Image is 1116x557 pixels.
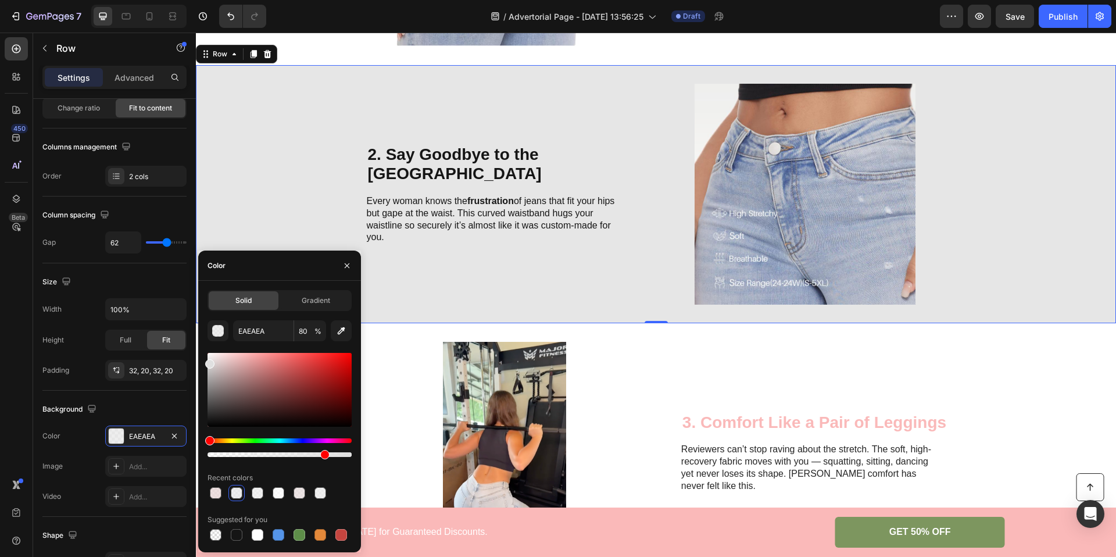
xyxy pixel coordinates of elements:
span: Full [120,335,131,345]
div: Suggested for you [208,515,267,525]
div: Padding [42,365,69,376]
div: Size [42,274,73,290]
p: GET 50% OFF [693,494,755,506]
span: Gradient [302,295,330,306]
span: Advertorial Page - [DATE] 13:56:25 [509,10,643,23]
div: Add... [129,492,184,502]
a: GET 50% OFF [639,484,809,515]
div: Recent colors [208,473,253,483]
div: Image [42,461,63,472]
button: Save [996,5,1034,28]
div: Undo/Redo [219,5,266,28]
input: Auto [106,299,186,320]
p: 7 [76,9,81,23]
span: Save [1006,12,1025,22]
iframe: Design area [196,33,1116,557]
span: / [503,10,506,23]
img: gempages_586125443808101211-3518caee-b1e3-40d5-a945-b5c084efb7c0.png [169,309,449,530]
p: Every woman knows the of jeans that fit your hips but gape at the waist. This curved waistband hu... [171,163,432,211]
input: Eg: FFFFFF [233,320,294,341]
div: 2 cols [129,172,184,182]
div: Hue [208,438,352,443]
div: Height [42,335,64,345]
div: Color [42,431,60,441]
p: Advanced [115,72,154,84]
h2: 2. Say Goodbye to the [GEOGRAPHIC_DATA] [171,111,433,152]
div: Gap [42,237,56,248]
div: 32, 20, 32, 20 [129,366,184,376]
div: Row [15,16,34,27]
div: Video [42,491,61,502]
div: Shape [42,528,80,544]
input: Auto [106,232,141,253]
span: % [314,326,321,337]
div: EAEAEA [129,431,163,442]
p: Settings [58,72,90,84]
div: Column spacing [42,208,112,223]
img: gempages_586125443808101211-9f28a9b1-ea40-48df-af1a-57d01d48da92.jpg [469,51,750,272]
span: Solid [235,295,252,306]
div: Beta [9,213,28,222]
div: Order [42,171,62,181]
div: Background [42,402,99,417]
div: 450 [11,124,28,133]
div: Publish [1049,10,1078,23]
div: Open Intercom Messenger [1076,500,1104,528]
div: Columns management [42,140,133,155]
div: Width [42,304,62,315]
h2: 3. Comfort Like a Pair of Leggings [485,379,752,401]
strong: frustration [271,163,318,173]
div: Add... [129,462,184,472]
p: Reviewers can’t stop raving about the stretch. The soft, high-recovery fabric moves with you — sq... [485,411,746,459]
span: Change ratio [58,103,100,113]
p: Row [56,41,155,55]
button: 7 [5,5,87,28]
span: Fit to content [129,103,172,113]
span: Draft [683,11,700,22]
span: Fit [162,335,170,345]
div: Color [208,260,226,271]
button: Publish [1039,5,1088,28]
